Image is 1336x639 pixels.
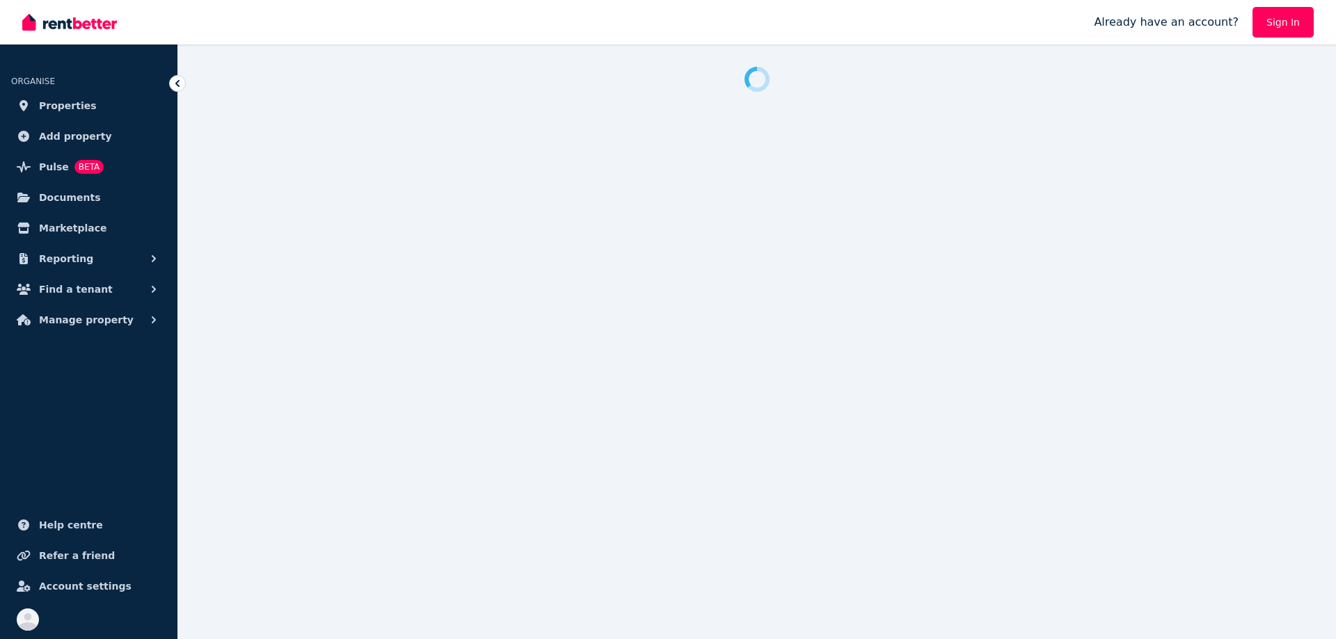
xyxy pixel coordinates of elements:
a: PulseBETA [11,153,166,181]
span: Account settings [39,578,132,594]
span: Help centre [39,517,103,533]
button: Find a tenant [11,275,166,303]
span: Properties [39,97,97,114]
a: Account settings [11,572,166,600]
img: RentBetter [22,12,117,33]
span: Manage property [39,312,134,328]
span: Add property [39,128,112,145]
button: Reporting [11,245,166,273]
a: Help centre [11,511,166,539]
a: Marketplace [11,214,166,242]
a: Documents [11,184,166,211]
span: ORGANISE [11,76,55,86]
a: Refer a friend [11,542,166,569]
span: Pulse [39,159,69,175]
span: Find a tenant [39,281,113,298]
button: Manage property [11,306,166,334]
a: Add property [11,122,166,150]
a: Properties [11,92,166,120]
span: Refer a friend [39,547,115,564]
a: Sign In [1252,7,1314,38]
span: BETA [74,160,104,174]
span: Already have an account? [1094,14,1239,31]
span: Reporting [39,250,93,267]
span: Marketplace [39,220,106,236]
span: Documents [39,189,101,206]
